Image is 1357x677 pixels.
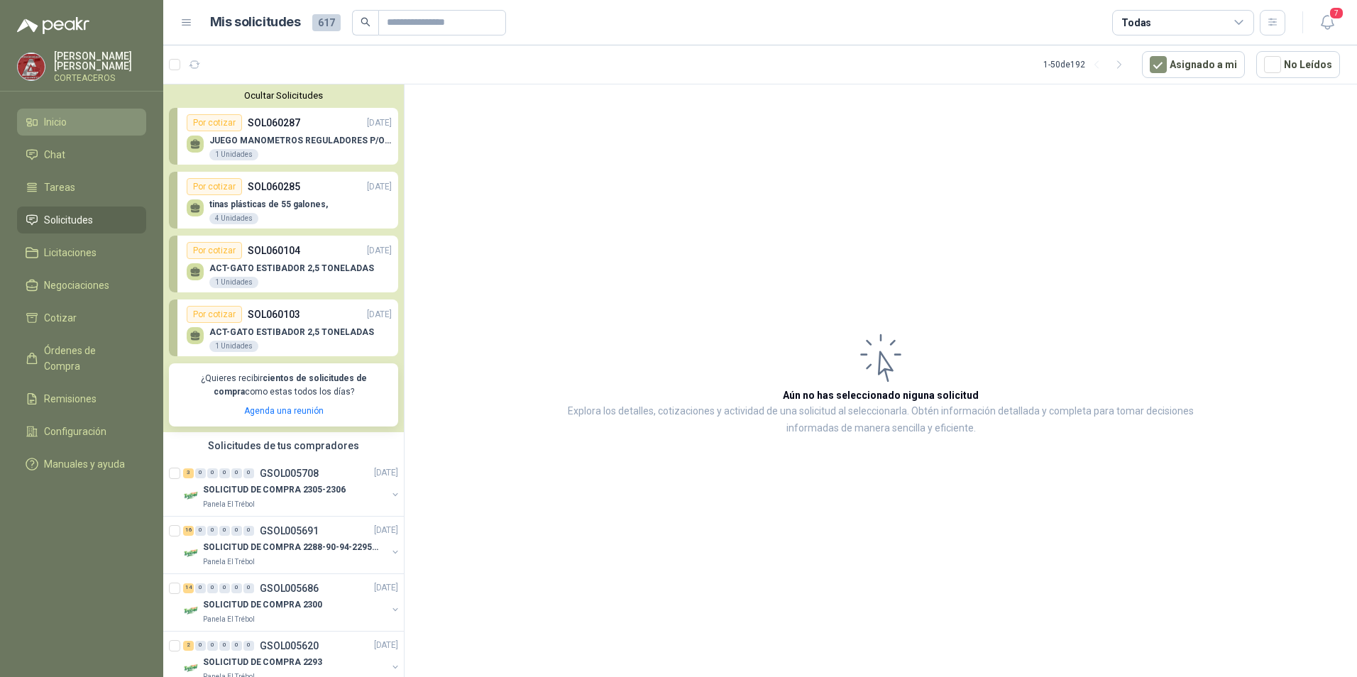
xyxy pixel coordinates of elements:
[312,14,341,31] span: 617
[203,598,322,612] p: SOLICITUD DE COMPRA 2300
[1121,15,1151,31] div: Todas
[209,136,392,145] p: JUEGO MANOMETROS REGULADORES P/OXIGENO
[231,641,242,651] div: 0
[17,141,146,168] a: Chat
[163,432,404,459] div: Solicitudes de tus compradores
[203,556,255,568] p: Panela El Trébol
[210,12,301,33] h1: Mis solicitudes
[231,583,242,593] div: 0
[17,17,89,34] img: Logo peakr
[187,242,242,259] div: Por cotizar
[169,108,398,165] a: Por cotizarSOL060287[DATE] JUEGO MANOMETROS REGULADORES P/OXIGENO1 Unidades
[231,468,242,478] div: 0
[207,583,218,593] div: 0
[374,639,398,652] p: [DATE]
[207,526,218,536] div: 0
[219,468,230,478] div: 0
[183,522,401,568] a: 16 0 0 0 0 0 GSOL005691[DATE] Company LogoSOLICITUD DE COMPRA 2288-90-94-2295-96-2301-02-04Panela...
[54,74,146,82] p: CORTEACEROS
[177,372,390,399] p: ¿Quieres recibir como estas todos los días?
[1314,10,1340,35] button: 7
[17,451,146,478] a: Manuales y ayuda
[207,641,218,651] div: 0
[374,466,398,480] p: [DATE]
[195,468,206,478] div: 0
[195,526,206,536] div: 0
[44,180,75,195] span: Tareas
[44,114,67,130] span: Inicio
[183,660,200,677] img: Company Logo
[209,213,258,224] div: 4 Unidades
[203,541,380,554] p: SOLICITUD DE COMPRA 2288-90-94-2295-96-2301-02-04
[203,656,322,669] p: SOLICITUD DE COMPRA 2293
[244,406,324,416] a: Agenda una reunión
[54,51,146,71] p: [PERSON_NAME] [PERSON_NAME]
[260,468,319,478] p: GSOL005708
[374,581,398,595] p: [DATE]
[209,277,258,288] div: 1 Unidades
[183,526,194,536] div: 16
[195,641,206,651] div: 0
[183,602,200,620] img: Company Logo
[17,239,146,266] a: Licitaciones
[361,17,370,27] span: search
[248,179,300,194] p: SOL060285
[183,468,194,478] div: 3
[209,199,328,209] p: tinas plásticas de 55 galones,
[214,373,367,397] b: cientos de solicitudes de compra
[367,116,392,130] p: [DATE]
[1142,51,1245,78] button: Asignado a mi
[367,244,392,258] p: [DATE]
[17,337,146,380] a: Órdenes de Compra
[183,583,194,593] div: 14
[169,90,398,101] button: Ocultar Solicitudes
[209,149,258,160] div: 1 Unidades
[219,583,230,593] div: 0
[203,483,346,497] p: SOLICITUD DE COMPRA 2305-2306
[169,299,398,356] a: Por cotizarSOL060103[DATE] ACT-GATO ESTIBADOR 2,5 TONELADAS1 Unidades
[44,147,65,163] span: Chat
[17,385,146,412] a: Remisiones
[17,418,146,445] a: Configuración
[44,424,106,439] span: Configuración
[1256,51,1340,78] button: No Leídos
[248,307,300,322] p: SOL060103
[163,84,404,432] div: Ocultar SolicitudesPor cotizarSOL060287[DATE] JUEGO MANOMETROS REGULADORES P/OXIGENO1 UnidadesPor...
[209,327,374,337] p: ACT-GATO ESTIBADOR 2,5 TONELADAS
[260,583,319,593] p: GSOL005686
[260,526,319,536] p: GSOL005691
[183,580,401,625] a: 14 0 0 0 0 0 GSOL005686[DATE] Company LogoSOLICITUD DE COMPRA 2300Panela El Trébol
[183,465,401,510] a: 3 0 0 0 0 0 GSOL005708[DATE] Company LogoSOLICITUD DE COMPRA 2305-2306Panela El Trébol
[1329,6,1344,20] span: 7
[44,277,109,293] span: Negociaciones
[248,243,300,258] p: SOL060104
[187,306,242,323] div: Por cotizar
[243,526,254,536] div: 0
[367,180,392,194] p: [DATE]
[207,468,218,478] div: 0
[231,526,242,536] div: 0
[195,583,206,593] div: 0
[187,114,242,131] div: Por cotizar
[546,403,1215,437] p: Explora los detalles, cotizaciones y actividad de una solicitud al seleccionarla. Obtén informaci...
[17,109,146,136] a: Inicio
[183,641,194,651] div: 2
[1043,53,1131,76] div: 1 - 50 de 192
[17,272,146,299] a: Negociaciones
[203,614,255,625] p: Panela El Trébol
[18,53,45,80] img: Company Logo
[248,115,300,131] p: SOL060287
[17,304,146,331] a: Cotizar
[243,583,254,593] div: 0
[169,236,398,292] a: Por cotizarSOL060104[DATE] ACT-GATO ESTIBADOR 2,5 TONELADAS1 Unidades
[243,468,254,478] div: 0
[169,172,398,229] a: Por cotizarSOL060285[DATE] tinas plásticas de 55 galones,4 Unidades
[203,499,255,510] p: Panela El Trébol
[17,207,146,233] a: Solicitudes
[44,212,93,228] span: Solicitudes
[367,308,392,321] p: [DATE]
[44,343,133,374] span: Órdenes de Compra
[44,456,125,472] span: Manuales y ayuda
[783,387,979,403] h3: Aún no has seleccionado niguna solicitud
[183,545,200,562] img: Company Logo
